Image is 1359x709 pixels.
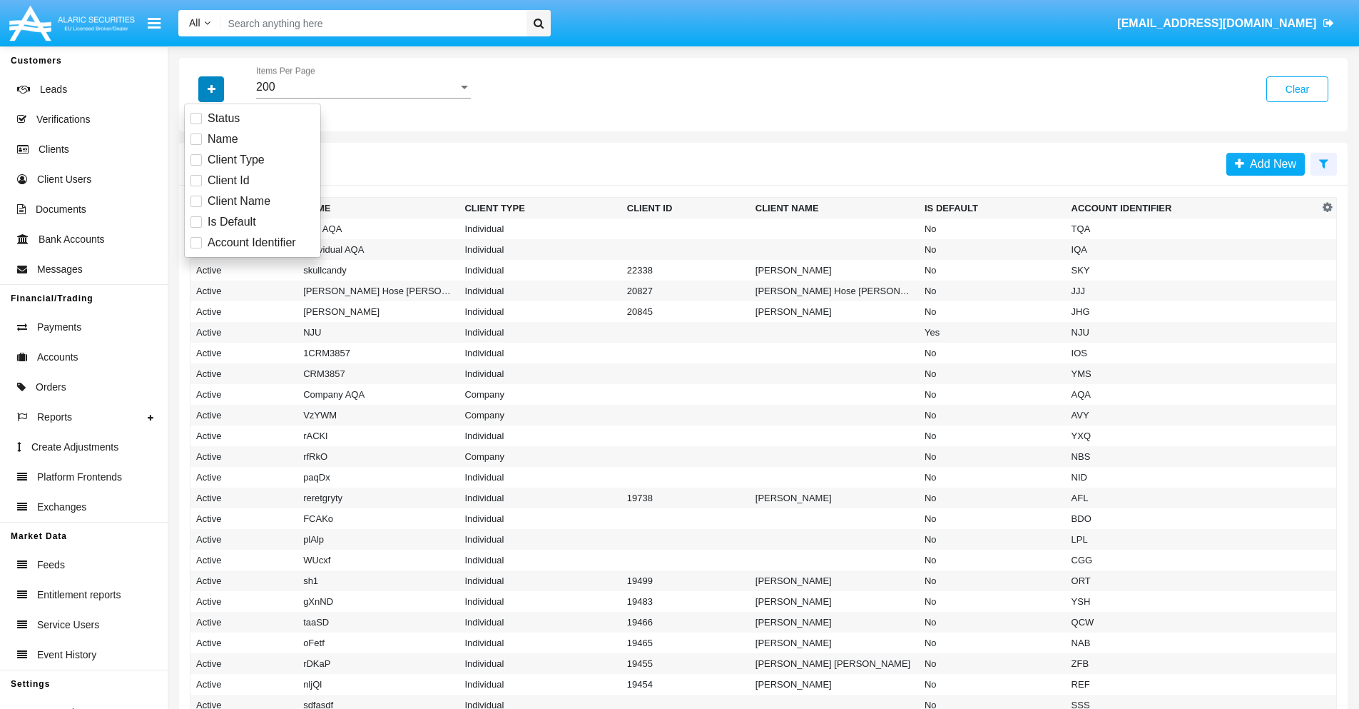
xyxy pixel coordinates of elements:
[919,446,1066,467] td: No
[190,405,298,426] td: Active
[459,384,621,405] td: Company
[1066,467,1319,488] td: NID
[750,260,919,281] td: [PERSON_NAME]
[297,363,459,384] td: CRM3857
[750,633,919,653] td: [PERSON_NAME]
[297,426,459,446] td: rACKl
[1066,384,1319,405] td: AQA
[459,322,621,343] td: Individual
[750,674,919,695] td: [PERSON_NAME]
[190,550,298,570] td: Active
[37,500,86,515] span: Exchanges
[37,618,99,633] span: Service Users
[919,281,1066,301] td: No
[1066,570,1319,591] td: ORT
[190,446,298,467] td: Active
[208,213,256,231] span: Is Default
[297,301,459,322] td: [PERSON_NAME]
[36,380,66,395] span: Orders
[919,218,1066,239] td: No
[1066,281,1319,301] td: JJJ
[297,467,459,488] td: paqDx
[459,198,621,219] th: Client Type
[919,260,1066,281] td: No
[208,151,265,169] span: Client Type
[297,674,459,695] td: nljQl
[37,558,65,573] span: Feeds
[621,488,750,508] td: 19738
[297,633,459,653] td: oFetf
[190,529,298,550] td: Active
[37,648,96,663] span: Event History
[919,343,1066,363] td: No
[190,508,298,529] td: Active
[919,384,1066,405] td: No
[1266,76,1328,102] button: Clear
[1066,653,1319,674] td: ZFB
[297,405,459,426] td: VzYWM
[621,591,750,612] td: 19483
[297,591,459,612] td: gXnND
[190,281,298,301] td: Active
[750,612,919,633] td: [PERSON_NAME]
[190,260,298,281] td: Active
[37,350,78,365] span: Accounts
[919,612,1066,633] td: No
[459,218,621,239] td: Individual
[1066,508,1319,529] td: BDO
[190,426,298,446] td: Active
[459,488,621,508] td: Individual
[919,426,1066,446] td: No
[1066,488,1319,508] td: AFL
[1066,343,1319,363] td: IOS
[459,529,621,550] td: Individual
[919,633,1066,653] td: No
[37,588,121,603] span: Entitlement reports
[459,508,621,529] td: Individual
[1111,4,1341,44] a: [EMAIL_ADDRESS][DOMAIN_NAME]
[459,239,621,260] td: Individual
[36,112,90,127] span: Verifications
[1244,158,1296,170] span: Add New
[297,384,459,405] td: Company AQA
[297,198,459,219] th: Name
[297,550,459,570] td: WUcxf
[919,570,1066,591] td: No
[297,239,459,260] td: Individual AQA
[1066,218,1319,239] td: TQA
[297,281,459,301] td: [PERSON_NAME] Hose [PERSON_NAME]
[190,467,298,488] td: Active
[190,653,298,674] td: Active
[221,10,521,36] input: Search
[208,193,270,210] span: Client Name
[459,570,621,591] td: Individual
[190,343,298,363] td: Active
[459,260,621,281] td: Individual
[208,131,238,148] span: Name
[1066,550,1319,570] td: CGG
[459,281,621,301] td: Individual
[1066,260,1319,281] td: SKY
[1066,198,1319,219] th: Account Identifier
[919,508,1066,529] td: No
[919,488,1066,508] td: No
[1066,301,1319,322] td: JHG
[190,570,298,591] td: Active
[750,198,919,219] th: Client Name
[7,2,137,44] img: Logo image
[459,591,621,612] td: Individual
[37,470,122,485] span: Platform Frontends
[297,488,459,508] td: reretgryty
[459,446,621,467] td: Company
[297,570,459,591] td: sh1
[919,239,1066,260] td: No
[297,529,459,550] td: plAlp
[37,262,83,277] span: Messages
[190,591,298,612] td: Active
[1066,591,1319,612] td: YSH
[297,508,459,529] td: FCAKo
[208,172,250,189] span: Client Id
[1066,633,1319,653] td: NAB
[750,488,919,508] td: [PERSON_NAME]
[919,653,1066,674] td: No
